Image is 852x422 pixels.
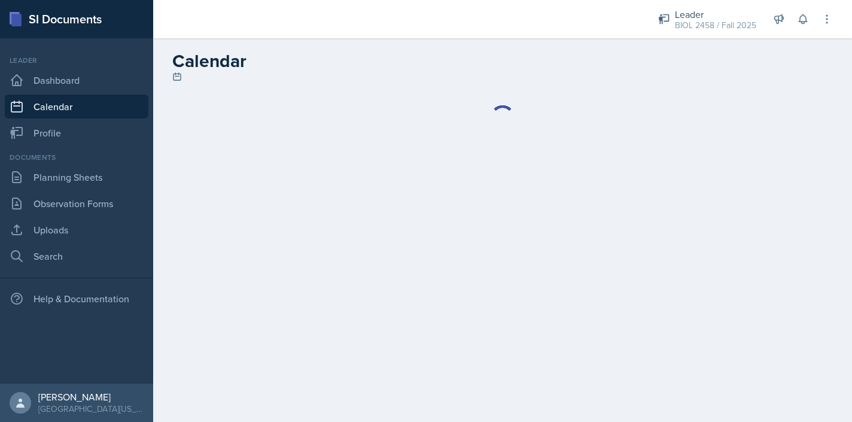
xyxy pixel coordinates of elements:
a: Dashboard [5,68,148,92]
div: BIOL 2458 / Fall 2025 [675,19,756,32]
a: Search [5,244,148,268]
a: Profile [5,121,148,145]
div: Documents [5,152,148,163]
a: Planning Sheets [5,165,148,189]
a: Observation Forms [5,192,148,215]
a: Uploads [5,218,148,242]
div: [PERSON_NAME] [38,391,144,403]
div: [GEOGRAPHIC_DATA][US_STATE] [38,403,144,415]
div: Leader [5,55,148,66]
div: Leader [675,7,756,22]
h2: Calendar [172,50,833,72]
div: Help & Documentation [5,287,148,311]
a: Calendar [5,95,148,119]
